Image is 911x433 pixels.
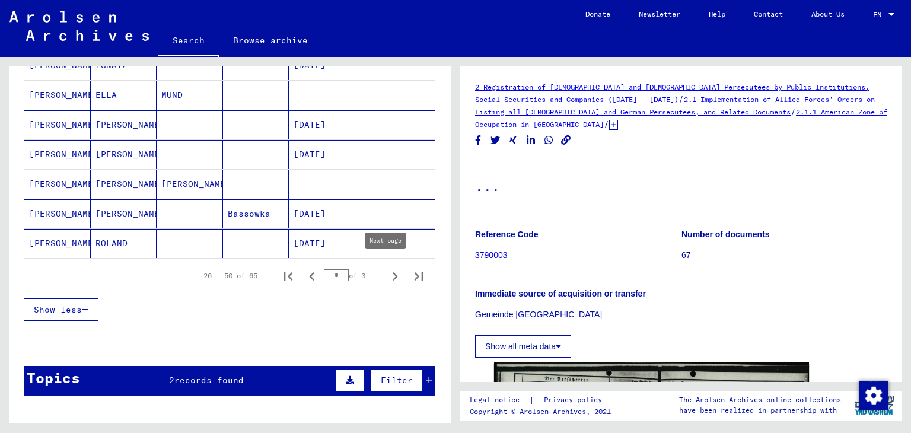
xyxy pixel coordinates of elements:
mat-cell: [DATE] [289,199,355,228]
b: Immediate source of acquisition or transfer [475,289,646,298]
mat-cell: Bassowka [223,199,289,228]
a: Search [158,26,219,57]
button: Filter [371,369,423,391]
button: Share on Xing [507,133,520,148]
button: Show all meta data [475,335,571,358]
div: of 3 [324,270,383,281]
a: 3790003 [475,250,508,260]
button: Last page [407,264,431,288]
span: EN [873,11,886,19]
mat-cell: [PERSON_NAME] [91,140,157,169]
div: | [470,394,616,406]
button: Share on WhatsApp [543,133,555,148]
a: Browse archive [219,26,322,55]
button: Copy link [560,133,572,148]
mat-cell: [DATE] [289,229,355,258]
p: Copyright © Arolsen Archives, 2021 [470,406,616,417]
div: Topics [27,367,80,389]
mat-cell: [PERSON_NAME] [24,229,91,258]
span: Filter [381,375,413,386]
img: yv_logo.png [852,390,897,420]
b: Reference Code [475,230,539,239]
a: Privacy policy [534,394,616,406]
button: Share on LinkedIn [525,133,537,148]
button: Previous page [300,264,324,288]
mat-cell: [PERSON_NAME] [91,170,157,199]
span: 2 [169,375,174,386]
span: / [791,106,796,117]
h1: ... [475,159,887,211]
p: Gemeinde [GEOGRAPHIC_DATA] [475,308,887,321]
mat-cell: [PERSON_NAME] [91,110,157,139]
button: Share on Twitter [489,133,502,148]
button: Share on Facebook [472,133,485,148]
a: 2 Registration of [DEMOGRAPHIC_DATA] and [DEMOGRAPHIC_DATA] Persecutees by Public Institutions, S... [475,82,869,104]
button: Show less [24,298,98,321]
p: have been realized in partnership with [679,405,841,416]
span: records found [174,375,244,386]
mat-cell: [PERSON_NAME] [24,81,91,110]
button: First page [276,264,300,288]
img: Arolsen_neg.svg [9,11,149,41]
button: Next page [383,264,407,288]
span: Show less [34,304,82,315]
span: / [679,94,684,104]
mat-cell: [PERSON_NAME] [24,199,91,228]
span: / [604,119,609,129]
mat-cell: ROLAND [91,229,157,258]
p: The Arolsen Archives online collections [679,394,841,405]
p: 67 [681,249,887,262]
mat-cell: [DATE] [289,140,355,169]
mat-cell: [DATE] [289,110,355,139]
mat-cell: [PERSON_NAME] [91,199,157,228]
mat-cell: MUND [157,81,223,110]
mat-cell: [PERSON_NAME] [24,110,91,139]
a: Legal notice [470,394,529,406]
b: Number of documents [681,230,770,239]
mat-cell: [PERSON_NAME] [157,170,223,199]
mat-cell: ELLA [91,81,157,110]
div: 26 – 50 of 65 [203,270,257,281]
mat-cell: [PERSON_NAME] [24,170,91,199]
mat-cell: [PERSON_NAME] [24,140,91,169]
img: Change consent [859,381,888,410]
